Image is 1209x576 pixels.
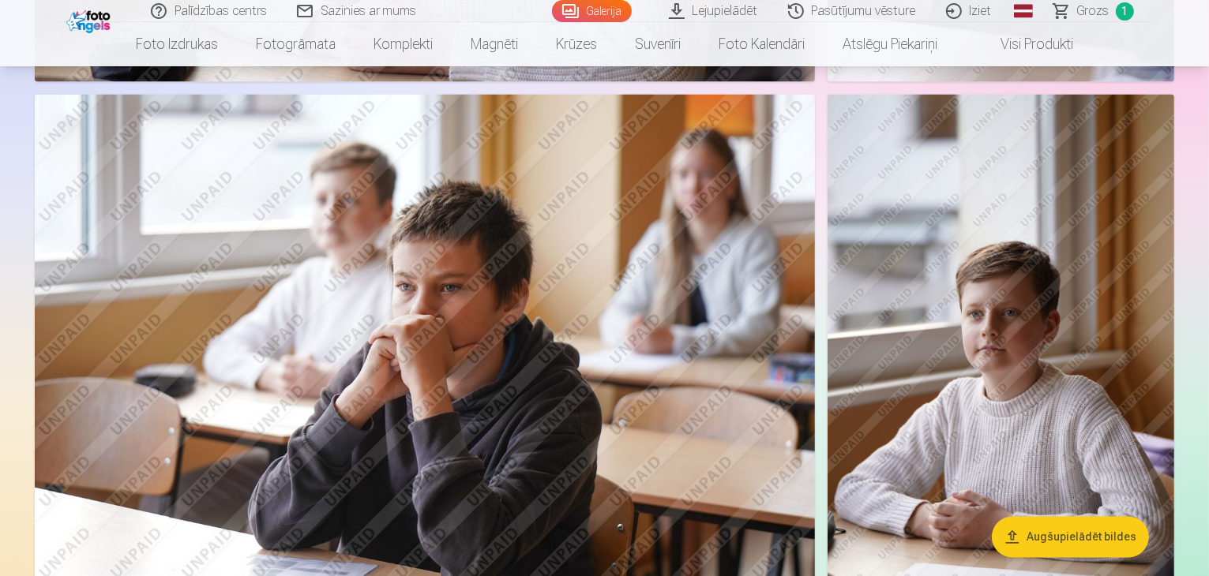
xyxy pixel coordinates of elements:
[616,22,700,66] a: Suvenīri
[1077,2,1110,21] span: Grozs
[824,22,956,66] a: Atslēgu piekariņi
[452,22,537,66] a: Magnēti
[992,516,1149,557] button: Augšupielādēt bildes
[700,22,824,66] a: Foto kalendāri
[537,22,616,66] a: Krūzes
[1116,2,1134,21] span: 1
[117,22,237,66] a: Foto izdrukas
[237,22,355,66] a: Fotogrāmata
[66,6,115,33] img: /fa1
[355,22,452,66] a: Komplekti
[956,22,1092,66] a: Visi produkti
